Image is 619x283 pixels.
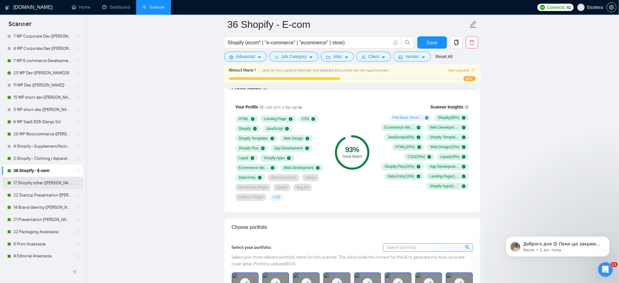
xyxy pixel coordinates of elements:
[333,53,342,60] span: Jobs
[75,205,80,210] span: holder
[269,52,319,61] button: barsJob Categorycaret-down
[232,255,465,267] span: Select your most relevant portfolio items for this scanner. This will provide the context for the...
[239,127,251,131] span: Shopify
[326,55,330,60] span: folder
[253,127,257,131] span: check-circle
[75,217,80,222] span: holder
[228,17,468,32] input: Scanner name...
[393,116,423,120] span: Full Stack Development ( 10 %)
[13,177,71,189] a: 17 Shopify other ([PERSON_NAME])
[417,145,421,149] span: check-circle
[438,116,460,120] span: Shopify ( 90 %)
[466,36,478,49] button: delete
[466,40,478,45] span: delete
[13,140,71,153] a: 4 Shopify - Supplement/Nutrition/Food Website
[421,55,426,60] span: caret-down
[13,128,71,140] a: 20 WP Woocommerce ([PERSON_NAME])
[261,147,265,150] span: check-circle
[283,136,303,141] span: Web Design
[405,53,419,60] span: Vendor
[229,67,256,74] span: Almost there !
[297,185,309,190] span: Bug Fix
[75,107,80,112] span: holder
[465,244,471,251] span: search
[13,226,71,238] a: 22 Packaging Anastasiia
[13,201,71,214] a: 14 Brand Identity ([PERSON_NAME])
[75,181,80,186] span: holder
[229,55,234,60] span: setting
[462,145,466,149] span: check-circle
[75,242,80,247] span: holder
[289,117,293,121] span: check-circle
[451,40,462,45] span: copy
[264,156,285,161] span: Shopify Apps
[239,146,259,151] span: Shopify Plus
[239,185,268,190] span: WordPress Plugin
[251,156,254,160] span: check-circle
[402,36,414,49] button: search
[402,40,413,45] span: search
[385,164,414,169] span: Shopify Plus ( 15 %)
[462,175,466,178] span: check-circle
[611,262,618,267] span: 11
[13,116,71,128] a: 6 WP SaaS B2B (Denys Sv)
[388,135,414,140] span: JavaScript ( 40 %)
[440,155,460,160] span: Liquid ( 20 %)
[271,175,297,180] span: WooCommerce
[417,136,421,139] span: check-circle
[228,39,391,46] input: Search Freelance Jobs...
[13,42,71,55] a: 4 WP Corporate Des ([PERSON_NAME])
[427,39,438,46] span: Save
[362,55,366,60] span: user
[335,146,370,154] div: 93 %
[239,195,263,200] span: Platform Plugin
[72,5,90,10] a: homeHome
[598,262,613,277] iframe: Intercom live chat
[258,176,262,180] span: check-circle
[284,166,314,171] span: Web Development
[75,58,80,63] span: holder
[75,156,80,161] span: holder
[464,76,476,81] span: 48%
[417,175,421,178] span: check-circle
[239,156,249,161] span: Liquid
[393,52,431,61] button: idcardVendorcaret-down
[13,189,71,201] a: 22 Startup Presentation ([PERSON_NAME])
[236,53,255,60] span: Advanced
[235,105,258,110] span: Your Profile
[75,95,80,100] span: holder
[384,125,414,130] span: Ecommerce Website Development ( 85 %)
[257,55,262,60] span: caret-down
[425,116,429,120] span: plus-circle
[417,126,421,130] span: check-circle
[102,5,130,10] a: dashboardDashboard
[394,41,398,45] span: info-circle
[5,3,9,13] img: logo
[305,147,309,150] span: check-circle
[264,117,286,122] span: Landing Page
[447,68,475,73] button: Train Laziza AI
[266,127,283,131] span: JavaScript
[75,230,80,234] span: holder
[607,5,616,10] span: setting
[417,165,421,169] span: check-circle
[13,238,71,250] a: 6 Print Anastasiia
[368,53,379,60] span: Client
[430,174,460,179] span: Landing Page ( 10 %)
[251,117,255,121] span: check-circle
[430,164,460,169] span: App Development ( 10 %)
[75,132,80,137] span: holder
[607,2,617,12] button: setting
[436,53,453,60] a: Reset All
[75,83,80,88] span: holder
[462,116,466,120] span: check-circle
[472,68,475,72] span: right
[13,153,71,165] a: 5 Shopify - Clothing | Apparel Website
[75,71,80,75] span: holder
[239,136,268,141] span: Shopify Templates
[13,165,71,177] a: 36 Shopify - E-com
